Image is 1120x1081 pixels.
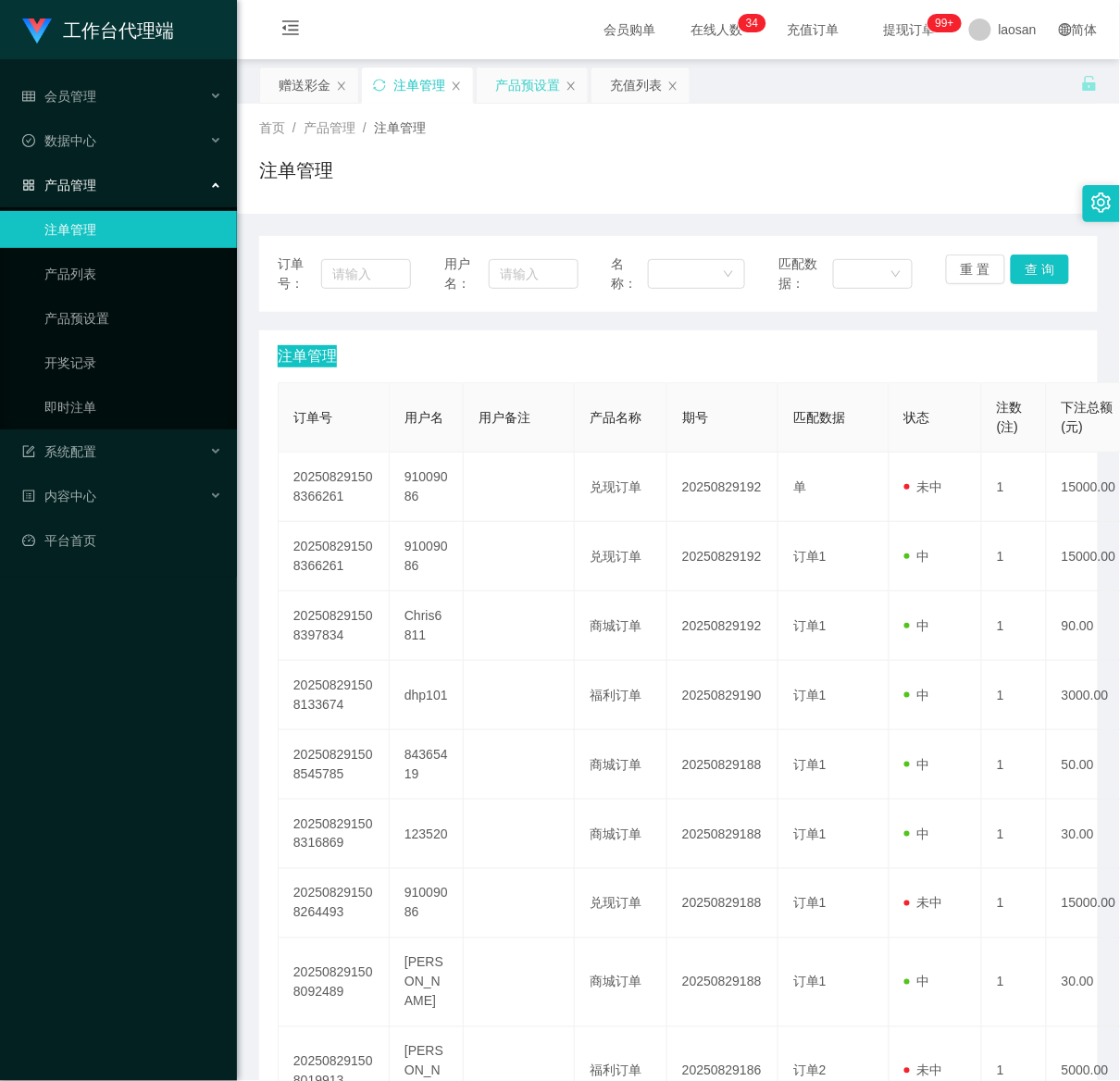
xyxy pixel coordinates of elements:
span: 下注总额(元) [1062,400,1114,434]
span: 用户名： [444,255,489,293]
div: 注单管理 [393,68,445,103]
i: 图标: sync [373,79,386,92]
span: 订单1 [793,688,827,702]
input: 请输入 [321,259,411,289]
td: 91009086 [390,522,464,591]
span: 未中 [904,896,943,911]
span: 订单1 [793,826,827,841]
span: 充值订单 [778,23,849,36]
td: 202508291508316869 [279,800,390,869]
span: 期号 [682,410,708,425]
span: 未中 [904,1063,943,1078]
i: 图标: form [22,445,35,458]
p: 3 [746,14,753,32]
span: 在线人数 [682,23,753,36]
td: Chris6811 [390,591,464,661]
span: 中 [904,688,930,702]
td: 商城订单 [575,800,667,869]
input: 请输入 [489,259,578,289]
td: 兑现订单 [575,522,667,591]
td: 202508291508366261 [279,522,390,591]
span: 订单1 [793,549,827,564]
i: 图标: table [22,90,35,103]
span: 首页 [259,120,285,135]
a: 产品列表 [44,255,222,292]
td: 1 [982,661,1047,730]
button: 查 询 [1011,255,1070,284]
td: 202508291508133674 [279,661,390,730]
span: 产品名称 [590,410,641,425]
span: 中 [904,549,930,564]
span: 订单1 [793,757,827,772]
span: 订单2 [793,1063,827,1078]
p: 4 [753,14,759,32]
td: 123520 [390,800,464,869]
td: 商城订单 [575,938,667,1027]
span: 中 [904,826,930,841]
span: / [292,120,296,135]
td: 20250829188 [667,938,778,1027]
span: / [363,120,367,135]
i: 图标: appstore-o [22,179,35,192]
i: 图标: menu-fold [259,1,322,60]
span: 订单1 [793,618,827,633]
td: 91009086 [390,869,464,938]
span: 注数(注) [997,400,1023,434]
td: 兑现订单 [575,869,667,938]
img: logo.9652507e.png [22,19,52,44]
i: 图标: close [451,81,462,92]
span: 匹配数据 [793,410,845,425]
td: 84365419 [390,730,464,800]
span: 会员管理 [22,89,96,104]
td: 202508291508366261 [279,453,390,522]
span: 匹配数据： [778,255,833,293]
i: 图标: close [566,81,577,92]
span: 单 [793,479,806,494]
a: 产品预设置 [44,300,222,337]
h1: 注单管理 [259,156,333,184]
span: 内容中心 [22,489,96,503]
a: 开奖记录 [44,344,222,381]
td: [PERSON_NAME] [390,938,464,1027]
td: dhp101 [390,661,464,730]
td: 1 [982,869,1047,938]
a: 注单管理 [44,211,222,248]
span: 用户备注 [479,410,530,425]
td: 20250829188 [667,730,778,800]
i: 图标: down [890,268,902,281]
h1: 工作台代理端 [63,1,174,60]
span: 名称： [612,255,648,293]
td: 20250829188 [667,800,778,869]
span: 订单1 [793,896,827,911]
span: 注单管理 [278,345,337,367]
i: 图标: unlock [1081,75,1098,92]
a: 工作台代理端 [22,22,174,37]
td: 1 [982,522,1047,591]
td: 商城订单 [575,730,667,800]
span: 提现订单 [875,23,945,36]
td: 20250829188 [667,869,778,938]
td: 20250829192 [667,453,778,522]
div: 产品预设置 [495,68,560,103]
td: 20250829190 [667,661,778,730]
span: 订单号： [278,255,321,293]
div: 充值列表 [610,68,662,103]
span: 注单管理 [374,120,426,135]
span: 系统配置 [22,444,96,459]
i: 图标: profile [22,490,35,503]
td: 商城订单 [575,591,667,661]
button: 重 置 [946,255,1005,284]
td: 202508291508264493 [279,869,390,938]
td: 91009086 [390,453,464,522]
span: 订单1 [793,975,827,989]
td: 福利订单 [575,661,667,730]
td: 1 [982,453,1047,522]
td: 1 [982,938,1047,1027]
i: 图标: close [667,81,678,92]
span: 未中 [904,479,943,494]
span: 订单号 [293,410,332,425]
td: 20250829192 [667,522,778,591]
td: 1 [982,730,1047,800]
span: 用户名 [404,410,443,425]
span: 中 [904,757,930,772]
